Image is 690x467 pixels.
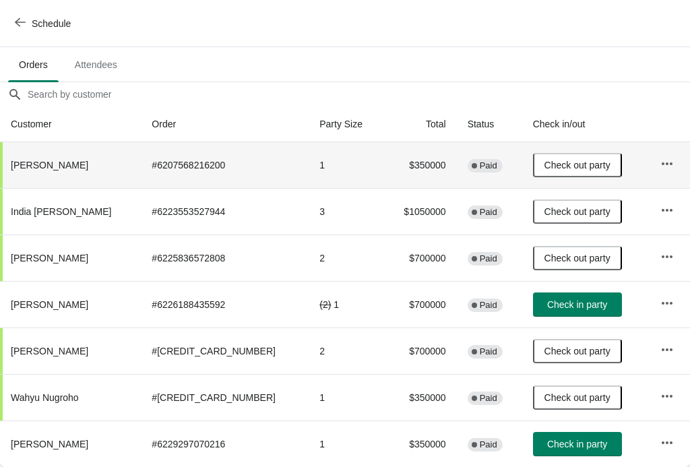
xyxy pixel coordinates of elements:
td: # [CREDIT_CARD_NUMBER] [141,374,309,421]
td: $700000 [383,235,457,281]
span: [PERSON_NAME] [11,439,88,449]
td: # 6225836572808 [141,235,309,281]
span: [PERSON_NAME] [11,160,88,170]
td: $700000 [383,328,457,374]
th: Total [383,106,457,142]
span: Check out party [544,160,610,170]
td: 1 [309,374,383,421]
span: Paid [480,160,497,171]
span: Check out party [544,346,610,356]
button: Check in party [533,432,622,456]
button: Check out party [533,199,622,224]
span: [PERSON_NAME] [11,253,88,263]
th: Status [457,106,522,142]
button: Schedule [7,11,82,36]
th: Party Size [309,106,383,142]
span: Check in party [547,439,607,449]
span: Check in party [547,299,607,310]
span: Wahyu Nugroho [11,392,79,403]
td: $1050000 [383,188,457,235]
span: [PERSON_NAME] [11,346,88,356]
td: # [CREDIT_CARD_NUMBER] [141,328,309,374]
td: $350000 [383,374,457,421]
span: Check out party [544,392,610,403]
span: Paid [480,300,497,311]
th: Order [141,106,309,142]
button: Check out party [533,385,622,410]
th: Check in/out [522,106,650,142]
td: 3 [309,188,383,235]
td: 1 [309,281,383,328]
span: Paid [480,439,497,450]
span: [PERSON_NAME] [11,299,88,310]
input: Search by customer [27,82,690,106]
td: 2 [309,328,383,374]
span: Paid [480,207,497,218]
td: $350000 [383,142,457,188]
span: Orders [8,53,59,77]
td: # 6223553527944 [141,188,309,235]
span: Check out party [544,253,610,263]
td: # 6229297070216 [141,421,309,467]
del: ( 2 ) [319,299,331,310]
span: India [PERSON_NAME] [11,206,111,217]
span: Check out party [544,206,610,217]
button: Check out party [533,339,622,363]
button: Check in party [533,292,622,317]
span: Paid [480,393,497,404]
button: Check out party [533,246,622,270]
span: Schedule [32,18,71,29]
td: $700000 [383,281,457,328]
td: # 6226188435592 [141,281,309,328]
span: Attendees [64,53,128,77]
td: 1 [309,421,383,467]
td: $350000 [383,421,457,467]
td: 2 [309,235,383,281]
span: Paid [480,346,497,357]
span: Paid [480,253,497,264]
button: Check out party [533,153,622,177]
td: # 6207568216200 [141,142,309,188]
td: 1 [309,142,383,188]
